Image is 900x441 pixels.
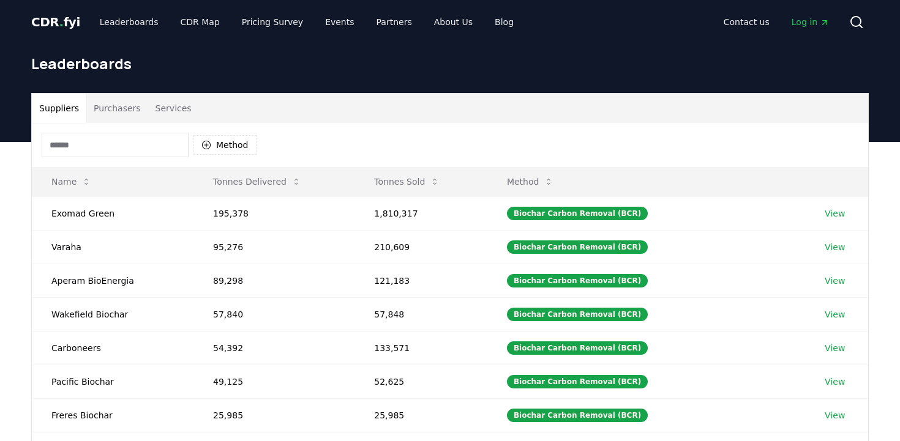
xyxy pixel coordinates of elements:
a: Partners [367,11,422,33]
td: 52,625 [354,365,487,398]
nav: Main [90,11,523,33]
nav: Main [714,11,839,33]
a: CDR.fyi [31,13,80,31]
td: 25,985 [193,398,354,432]
td: 89,298 [193,264,354,297]
span: . [59,15,64,29]
div: Biochar Carbon Removal (BCR) [507,207,648,220]
div: Biochar Carbon Removal (BCR) [507,308,648,321]
td: 54,392 [193,331,354,365]
div: Biochar Carbon Removal (BCR) [507,375,648,388]
div: Biochar Carbon Removal (BCR) [507,274,648,287]
a: Leaderboards [90,11,168,33]
button: Services [148,94,199,123]
a: View [825,376,845,388]
button: Tonnes Sold [364,169,449,194]
button: Purchasers [86,94,148,123]
button: Method [193,135,257,155]
td: 133,571 [354,331,487,365]
a: View [825,207,845,220]
td: 195,378 [193,196,354,230]
a: Events [315,11,364,33]
td: 25,985 [354,398,487,432]
a: Pricing Survey [232,11,313,33]
td: 57,840 [193,297,354,331]
td: 57,848 [354,297,487,331]
a: View [825,342,845,354]
span: Log in [792,16,830,28]
td: Freres Biochar [32,398,193,432]
td: 1,810,317 [354,196,487,230]
a: Blog [485,11,523,33]
td: 95,276 [193,230,354,264]
button: Suppliers [32,94,86,123]
div: Biochar Carbon Removal (BCR) [507,409,648,422]
a: View [825,275,845,287]
button: Method [497,169,564,194]
a: Contact us [714,11,779,33]
a: CDR Map [171,11,230,33]
td: 210,609 [354,230,487,264]
h1: Leaderboards [31,54,869,73]
a: Log in [782,11,839,33]
td: 49,125 [193,365,354,398]
a: About Us [424,11,482,33]
td: Pacific Biochar [32,365,193,398]
td: Wakefield Biochar [32,297,193,331]
div: Biochar Carbon Removal (BCR) [507,341,648,355]
button: Name [42,169,101,194]
td: Varaha [32,230,193,264]
span: CDR fyi [31,15,80,29]
td: Exomad Green [32,196,193,230]
a: View [825,409,845,421]
td: Carboneers [32,331,193,365]
a: View [825,241,845,253]
a: View [825,308,845,321]
td: Aperam BioEnergia [32,264,193,297]
td: 121,183 [354,264,487,297]
div: Biochar Carbon Removal (BCR) [507,240,648,254]
button: Tonnes Delivered [203,169,311,194]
